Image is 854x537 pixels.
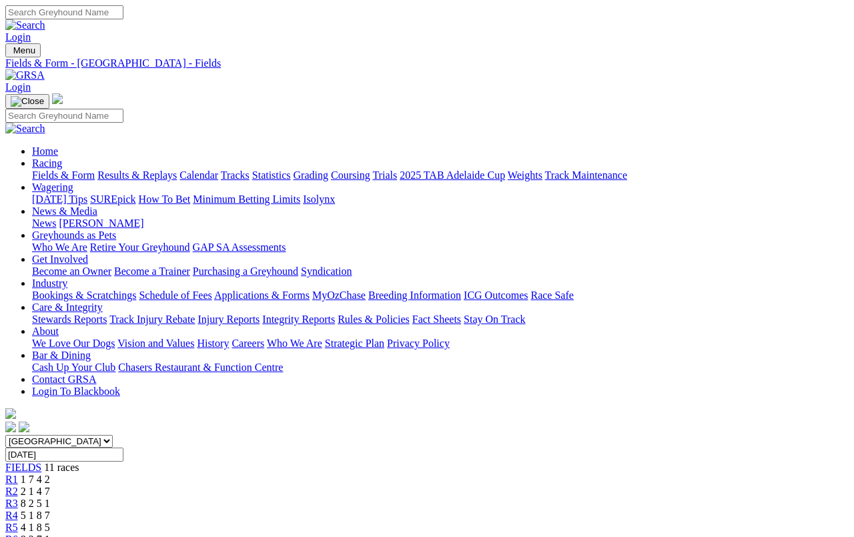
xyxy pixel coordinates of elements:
[52,93,63,104] img: logo-grsa-white.png
[221,169,250,181] a: Tracks
[32,193,87,205] a: [DATE] Tips
[32,314,849,326] div: Care & Integrity
[214,290,310,301] a: Applications & Forms
[90,193,135,205] a: SUREpick
[32,193,849,205] div: Wagering
[5,5,123,19] input: Search
[32,145,58,157] a: Home
[5,31,31,43] a: Login
[32,265,849,278] div: Get Involved
[32,217,849,229] div: News & Media
[400,169,505,181] a: 2025 TAB Adelaide Cup
[197,314,260,325] a: Injury Reports
[32,253,88,265] a: Get Involved
[368,290,461,301] a: Breeding Information
[32,374,96,385] a: Contact GRSA
[32,265,111,277] a: Become an Owner
[303,193,335,205] a: Isolynx
[139,290,211,301] a: Schedule of Fees
[5,498,18,509] a: R3
[193,193,300,205] a: Minimum Betting Limits
[21,522,50,533] span: 4 1 8 5
[32,169,849,181] div: Racing
[32,326,59,337] a: About
[262,314,335,325] a: Integrity Reports
[32,386,120,397] a: Login To Blackbook
[5,43,41,57] button: Toggle navigation
[312,290,366,301] a: MyOzChase
[117,338,194,349] a: Vision and Values
[32,241,87,253] a: Who We Are
[32,290,849,302] div: Industry
[5,57,849,69] a: Fields & Form - [GEOGRAPHIC_DATA] - Fields
[32,302,103,313] a: Care & Integrity
[5,19,45,31] img: Search
[118,362,283,373] a: Chasers Restaurant & Function Centre
[232,338,264,349] a: Careers
[139,193,191,205] a: How To Bet
[294,169,328,181] a: Grading
[32,181,73,193] a: Wagering
[32,350,91,361] a: Bar & Dining
[32,278,67,289] a: Industry
[32,205,97,217] a: News & Media
[5,408,16,419] img: logo-grsa-white.png
[193,241,286,253] a: GAP SA Assessments
[372,169,397,181] a: Trials
[464,314,525,325] a: Stay On Track
[387,338,450,349] a: Privacy Policy
[5,81,31,93] a: Login
[32,241,849,253] div: Greyhounds as Pets
[90,241,190,253] a: Retire Your Greyhound
[32,314,107,325] a: Stewards Reports
[11,96,44,107] img: Close
[545,169,627,181] a: Track Maintenance
[5,69,45,81] img: GRSA
[21,510,50,521] span: 5 1 8 7
[109,314,195,325] a: Track Injury Rebate
[59,217,143,229] a: [PERSON_NAME]
[44,462,79,473] span: 11 races
[5,474,18,485] a: R1
[5,522,18,533] a: R5
[32,290,136,301] a: Bookings & Scratchings
[21,474,50,485] span: 1 7 4 2
[5,123,45,135] img: Search
[5,510,18,521] a: R4
[252,169,291,181] a: Statistics
[5,94,49,109] button: Toggle navigation
[32,362,849,374] div: Bar & Dining
[464,290,528,301] a: ICG Outcomes
[32,338,115,349] a: We Love Our Dogs
[5,422,16,432] img: facebook.svg
[179,169,218,181] a: Calendar
[32,362,115,373] a: Cash Up Your Club
[412,314,461,325] a: Fact Sheets
[97,169,177,181] a: Results & Replays
[508,169,542,181] a: Weights
[5,448,123,462] input: Select date
[267,338,322,349] a: Who We Are
[32,217,56,229] a: News
[193,265,298,277] a: Purchasing a Greyhound
[21,486,50,497] span: 2 1 4 7
[32,338,849,350] div: About
[5,486,18,497] a: R2
[32,157,62,169] a: Racing
[32,169,95,181] a: Fields & Form
[530,290,573,301] a: Race Safe
[301,265,352,277] a: Syndication
[21,498,50,509] span: 8 2 5 1
[331,169,370,181] a: Coursing
[32,229,116,241] a: Greyhounds as Pets
[338,314,410,325] a: Rules & Policies
[13,45,35,55] span: Menu
[5,462,41,473] a: FIELDS
[5,109,123,123] input: Search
